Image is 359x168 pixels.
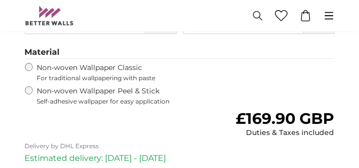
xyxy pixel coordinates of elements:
p: Delivery by DHL Express [25,142,335,150]
img: Betterwalls [25,6,74,25]
p: Estimated delivery: [DATE] - [DATE] [25,152,335,164]
span: Self-adhesive wallpaper for easy application [37,97,292,106]
span: £169.90 GBP [236,109,335,128]
label: Non-woven Wallpaper Classic [37,63,261,82]
span: For traditional wallpapering with paste [37,74,261,82]
legend: Material [25,46,335,59]
div: Duties & Taxes included [236,128,335,138]
label: Non-woven Wallpaper Peel & Stick [37,86,292,106]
